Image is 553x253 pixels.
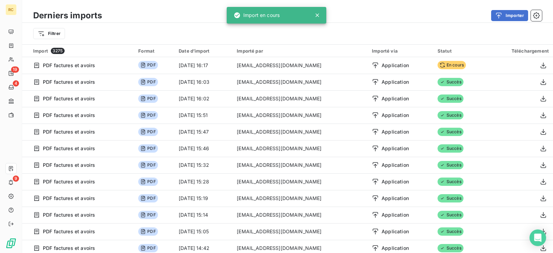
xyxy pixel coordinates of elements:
[138,211,158,219] span: PDF
[491,10,528,21] button: Importer
[43,211,95,218] span: PDF factures et avoirs
[438,161,463,169] span: Succès
[491,48,549,54] div: Téléchargement
[234,9,280,21] div: Import en cours
[438,244,463,252] span: Succès
[438,178,463,186] span: Succès
[529,229,546,246] div: Open Intercom Messenger
[438,211,463,219] span: Succès
[438,128,463,136] span: Succès
[6,4,17,15] div: RC
[138,111,158,119] span: PDF
[175,223,233,240] td: [DATE] 15:05
[382,195,409,202] span: Application
[43,195,95,202] span: PDF factures et avoirs
[438,111,463,119] span: Succès
[51,48,65,54] span: 3275
[233,190,368,207] td: [EMAIL_ADDRESS][DOMAIN_NAME]
[438,94,463,103] span: Succès
[233,207,368,223] td: [EMAIL_ADDRESS][DOMAIN_NAME]
[233,223,368,240] td: [EMAIL_ADDRESS][DOMAIN_NAME]
[233,124,368,140] td: [EMAIL_ADDRESS][DOMAIN_NAME]
[175,107,233,124] td: [DATE] 15:51
[233,173,368,190] td: [EMAIL_ADDRESS][DOMAIN_NAME]
[43,128,95,135] span: PDF factures et avoirs
[382,245,409,252] span: Application
[13,80,19,87] span: 4
[382,79,409,85] span: Application
[43,95,95,102] span: PDF factures et avoirs
[233,107,368,124] td: [EMAIL_ADDRESS][DOMAIN_NAME]
[382,211,409,218] span: Application
[6,238,17,249] img: Logo LeanPay
[175,74,233,90] td: [DATE] 16:03
[233,157,368,173] td: [EMAIL_ADDRESS][DOMAIN_NAME]
[43,162,95,169] span: PDF factures et avoirs
[43,228,95,235] span: PDF factures et avoirs
[438,48,482,54] div: Statut
[382,112,409,119] span: Application
[382,228,409,235] span: Application
[233,140,368,157] td: [EMAIL_ADDRESS][DOMAIN_NAME]
[233,90,368,107] td: [EMAIL_ADDRESS][DOMAIN_NAME]
[175,90,233,107] td: [DATE] 16:02
[138,94,158,103] span: PDF
[179,48,228,54] div: Date d’import
[438,144,463,153] span: Succès
[175,140,233,157] td: [DATE] 15:46
[237,48,364,54] div: Importé par
[382,62,409,69] span: Application
[138,178,158,186] span: PDF
[382,128,409,135] span: Application
[33,48,130,54] div: Import
[175,124,233,140] td: [DATE] 15:47
[175,57,233,74] td: [DATE] 16:17
[138,61,158,69] span: PDF
[372,48,429,54] div: Importé via
[138,244,158,252] span: PDF
[438,78,463,86] span: Succès
[138,128,158,136] span: PDF
[13,175,19,182] span: 9
[138,194,158,202] span: PDF
[175,157,233,173] td: [DATE] 15:32
[43,112,95,119] span: PDF factures et avoirs
[382,145,409,152] span: Application
[33,28,65,39] button: Filtrer
[43,245,95,252] span: PDF factures et avoirs
[382,162,409,169] span: Application
[175,207,233,223] td: [DATE] 15:14
[438,61,466,69] span: En cours
[233,74,368,90] td: [EMAIL_ADDRESS][DOMAIN_NAME]
[43,145,95,152] span: PDF factures et avoirs
[43,178,95,185] span: PDF factures et avoirs
[33,9,102,22] h3: Derniers imports
[43,62,95,69] span: PDF factures et avoirs
[43,79,95,85] span: PDF factures et avoirs
[438,194,463,202] span: Succès
[175,190,233,207] td: [DATE] 15:19
[233,57,368,74] td: [EMAIL_ADDRESS][DOMAIN_NAME]
[138,78,158,86] span: PDF
[438,227,463,236] span: Succès
[175,173,233,190] td: [DATE] 15:28
[382,95,409,102] span: Application
[138,144,158,153] span: PDF
[138,227,158,236] span: PDF
[138,48,170,54] div: Format
[138,161,158,169] span: PDF
[382,178,409,185] span: Application
[11,66,19,73] span: 19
